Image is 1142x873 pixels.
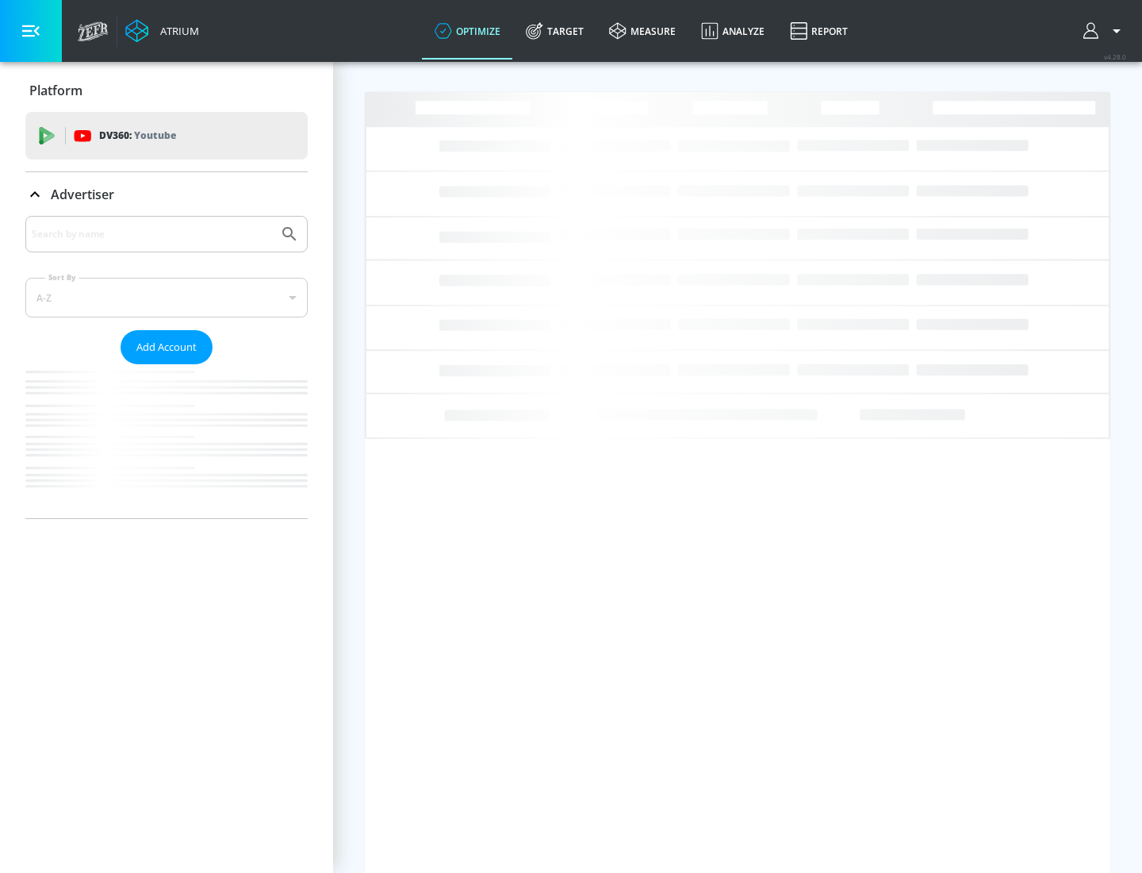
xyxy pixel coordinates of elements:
div: Atrium [154,24,199,38]
span: v 4.28.0 [1104,52,1126,61]
p: Platform [29,82,82,99]
label: Sort By [45,272,79,283]
a: Target [513,2,596,60]
p: Youtube [134,127,176,144]
div: Platform [25,68,308,113]
span: Add Account [136,338,197,356]
p: DV360: [99,127,176,144]
div: Advertiser [25,172,308,217]
a: measure [596,2,688,60]
nav: list of Advertiser [25,364,308,518]
div: A-Z [25,278,308,317]
a: Analyze [688,2,777,60]
button: Add Account [121,330,213,364]
input: Search by name [32,224,272,244]
div: DV360: Youtube [25,112,308,160]
p: Advertiser [51,186,114,203]
div: Advertiser [25,216,308,518]
a: Report [777,2,860,60]
a: optimize [422,2,513,60]
a: Atrium [125,19,199,43]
